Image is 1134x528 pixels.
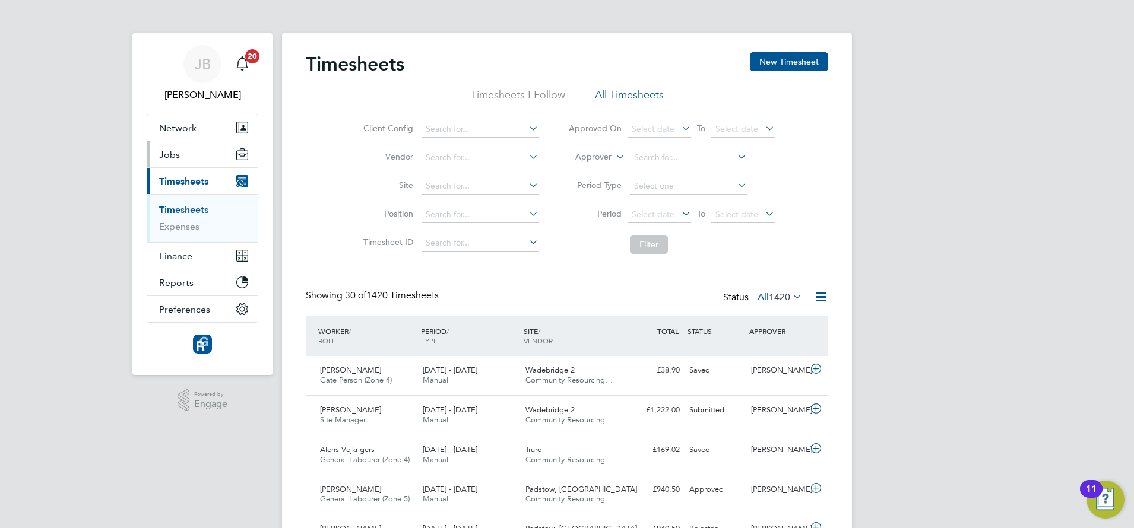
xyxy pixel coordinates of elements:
[685,440,746,460] div: Saved
[746,400,808,420] div: [PERSON_NAME]
[693,120,709,136] span: To
[360,237,413,247] label: Timesheet ID
[159,176,208,187] span: Timesheets
[230,45,254,83] a: 20
[345,290,366,301] span: 30 of
[320,415,366,425] span: Site Manager
[147,296,258,322] button: Preferences
[159,204,208,215] a: Timesheets
[159,277,194,288] span: Reports
[630,178,747,195] input: Select one
[423,454,448,465] span: Manual
[178,389,228,412] a: Powered byEngage
[345,290,439,301] span: 1420 Timesheets
[320,365,381,375] span: [PERSON_NAME]
[525,454,613,465] span: Community Resourcing…
[422,235,539,252] input: Search for...
[750,52,828,71] button: New Timesheet
[423,494,448,504] span: Manual
[421,336,438,345] span: TYPE
[360,151,413,162] label: Vendor
[422,150,539,166] input: Search for...
[423,415,448,425] span: Manual
[147,88,258,102] span: Joe Belsten
[568,123,622,133] label: Approved On
[147,243,258,269] button: Finance
[320,484,381,494] span: [PERSON_NAME]
[685,320,746,342] div: STATUS
[320,444,375,454] span: Alens Vejkrigers
[746,361,808,380] div: [PERSON_NAME]
[422,121,539,138] input: Search for...
[623,480,685,500] div: £940.50
[159,304,210,315] span: Preferences
[423,365,477,375] span: [DATE] - [DATE]
[318,336,336,345] span: ROLE
[423,444,477,454] span: [DATE] - [DATE]
[525,484,637,494] span: Padstow, [GEOGRAPHIC_DATA]
[595,88,664,109] li: All Timesheets
[1087,481,1125,519] button: Open Resource Center, 11 new notifications
[657,326,679,336] span: TOTAL
[568,208,622,219] label: Period
[320,494,410,504] span: General Labourer (Zone 5)
[525,365,575,375] span: Wadebridge 2
[147,194,258,242] div: Timesheets
[632,209,674,220] span: Select date
[525,444,542,454] span: Truro
[159,250,192,262] span: Finance
[525,494,613,504] span: Community Resourcing…
[306,52,404,76] h2: Timesheets
[147,141,258,167] button: Jobs
[524,336,553,345] span: VENDOR
[422,206,539,223] input: Search for...
[769,291,790,303] span: 1420
[746,480,808,500] div: [PERSON_NAME]
[193,335,212,354] img: resourcinggroup-logo-retina.png
[147,335,258,354] a: Go to home page
[746,320,808,342] div: APPROVER
[422,178,539,195] input: Search for...
[623,361,685,380] div: £38.90
[446,326,449,336] span: /
[525,375,613,385] span: Community Resourcing…
[147,114,258,141] button: Network
[360,123,413,133] label: Client Config
[715,209,758,220] span: Select date
[630,150,747,166] input: Search for...
[630,235,668,254] button: Filter
[471,88,565,109] li: Timesheets I Follow
[147,269,258,295] button: Reports
[306,290,441,302] div: Showing
[423,375,448,385] span: Manual
[525,415,613,425] span: Community Resourcing…
[558,151,612,163] label: Approver
[418,320,521,351] div: PERIOD
[159,221,199,232] a: Expenses
[245,49,259,63] span: 20
[623,400,685,420] div: £1,222.00
[349,326,351,336] span: /
[159,122,197,133] span: Network
[746,440,808,460] div: [PERSON_NAME]
[132,33,273,375] nav: Main navigation
[195,56,211,72] span: JB
[360,180,413,190] label: Site
[159,149,180,160] span: Jobs
[423,484,477,494] span: [DATE] - [DATE]
[194,399,227,409] span: Engage
[320,405,381,415] span: [PERSON_NAME]
[685,361,746,380] div: Saved
[568,180,622,190] label: Period Type
[360,208,413,219] label: Position
[538,326,540,336] span: /
[723,290,804,306] div: Status
[147,168,258,194] button: Timesheets
[758,291,802,303] label: All
[320,454,410,465] span: General Labourer (Zone 4)
[685,480,746,500] div: Approved
[1086,489,1097,504] div: 11
[715,123,758,134] span: Select date
[521,320,623,351] div: SITE
[525,405,575,415] span: Wadebridge 2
